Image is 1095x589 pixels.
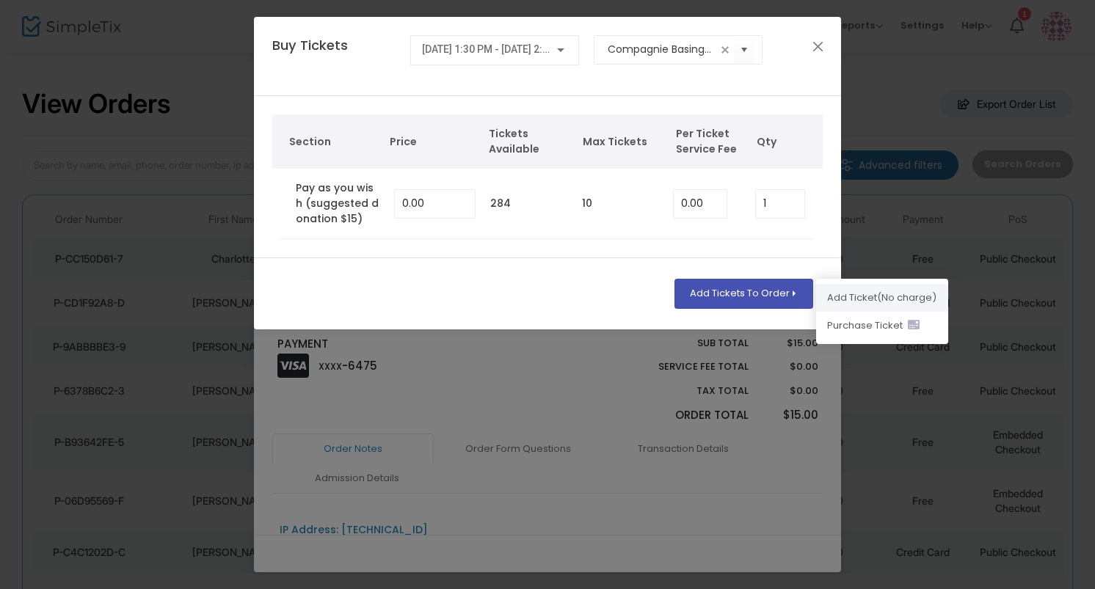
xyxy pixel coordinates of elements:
[422,43,572,55] span: [DATE] 1:30 PM - [DATE] 2:30 PM
[489,126,568,157] span: Tickets Available
[756,190,804,218] input: Qty
[816,284,948,312] li: Add Ticket (No charge)
[296,180,379,227] label: Pay as you wish (suggested donation $15)
[676,126,749,157] span: Per Ticket Service Fee
[757,134,815,150] span: Qty
[734,34,754,65] button: Select
[674,279,813,308] button: Add Tickets To Order
[674,190,727,218] input: Enter Service Fee
[582,196,592,211] label: 10
[583,134,662,150] span: Max Tickets
[289,134,376,150] span: Section
[390,134,474,150] span: Price
[816,312,948,340] li: Purchase Ticket
[809,37,828,56] button: Close
[716,41,734,59] span: clear
[608,42,717,57] input: Select an event
[265,35,403,77] h4: Buy Tickets
[490,196,511,211] label: 284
